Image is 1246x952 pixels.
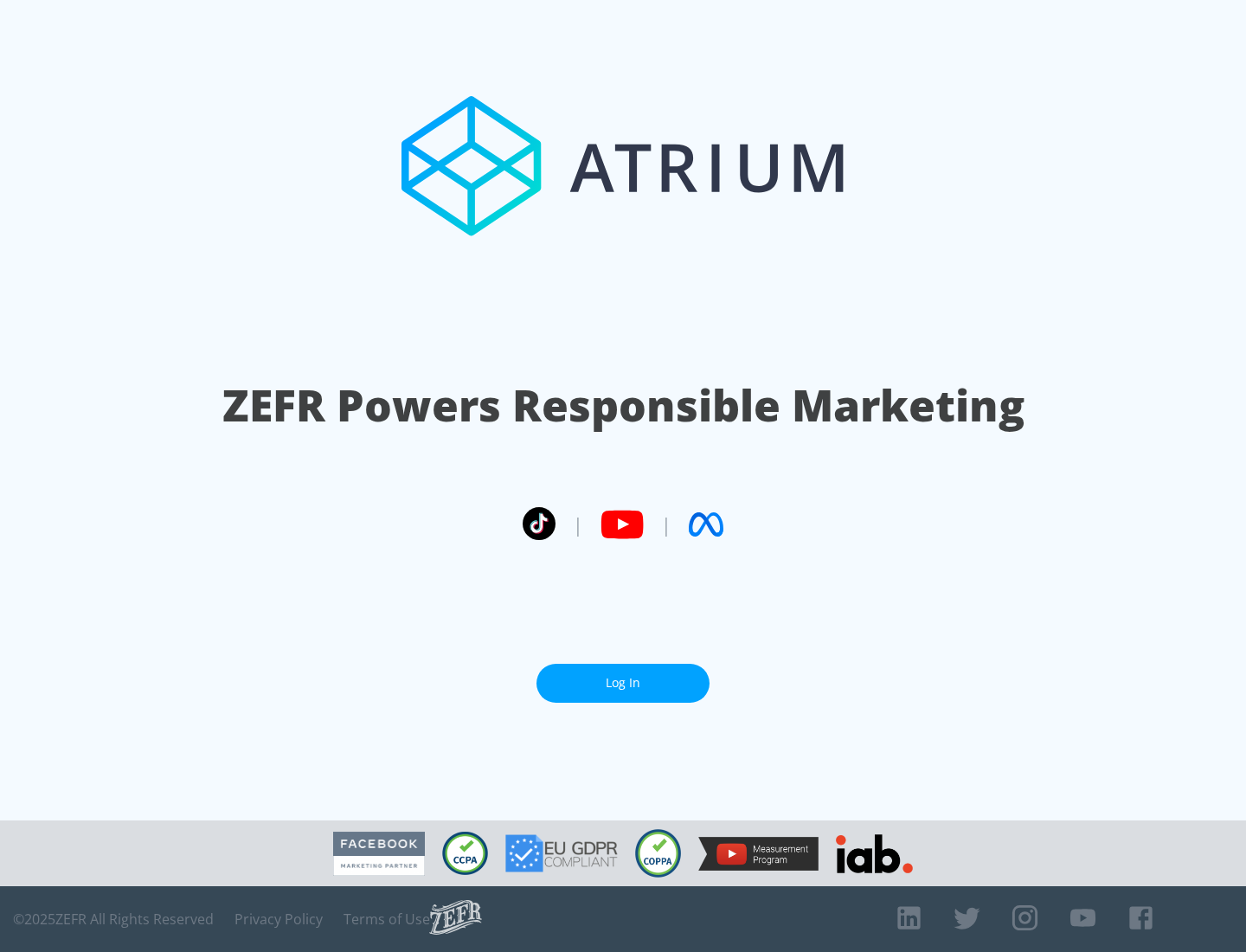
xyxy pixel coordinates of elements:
img: GDPR Compliant [505,834,618,872]
img: YouTube Measurement Program [698,837,819,871]
img: CCPA Compliant [442,832,488,875]
img: IAB [836,834,913,873]
span: | [661,511,671,537]
img: Facebook Marketing Partner [333,832,425,876]
a: Terms of Use [344,910,430,928]
span: © 2025 ZEFR All Rights Reserved [13,910,214,928]
h1: ZEFR Powers Responsible Marketing [222,376,1024,435]
a: Privacy Policy [234,910,323,928]
span: | [573,511,583,537]
img: COPPA Compliant [635,829,681,878]
a: Log In [536,664,710,703]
